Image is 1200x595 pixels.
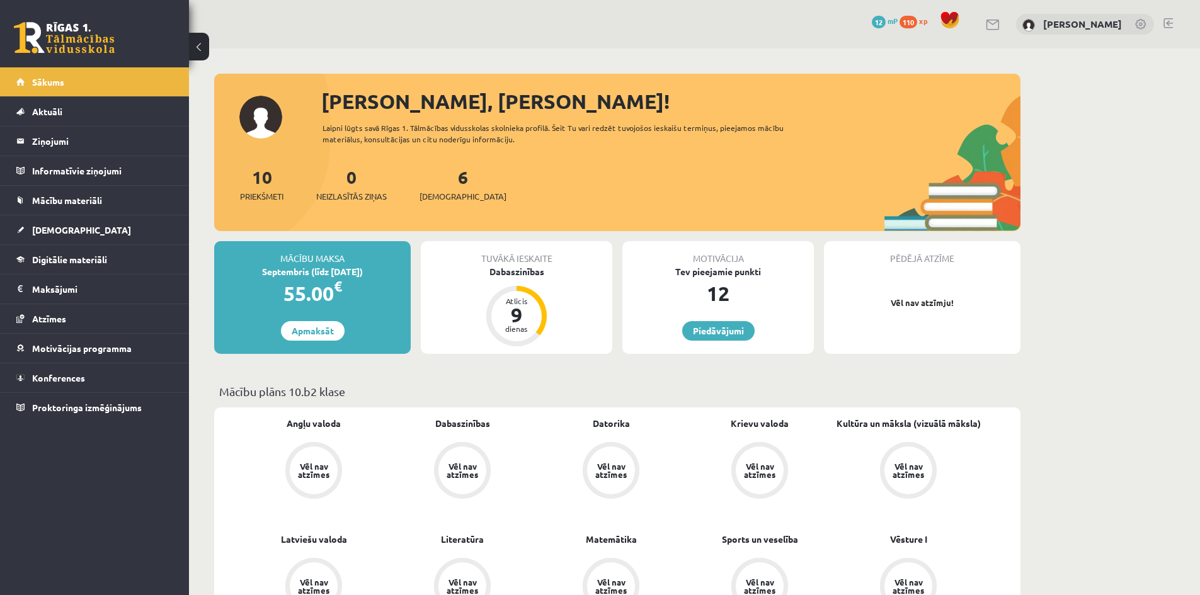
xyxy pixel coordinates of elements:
span: 12 [872,16,886,28]
div: Vēl nav atzīmes [593,578,629,594]
span: Atzīmes [32,313,66,324]
a: Krievu valoda [731,417,789,430]
div: Motivācija [622,241,814,265]
div: Vēl nav atzīmes [742,578,777,594]
span: Digitālie materiāli [32,254,107,265]
span: xp [919,16,927,26]
div: Vēl nav atzīmes [296,462,331,479]
legend: Ziņojumi [32,127,173,156]
div: Vēl nav atzīmes [891,578,926,594]
div: Tev pieejamie punkti [622,265,814,278]
a: 0Neizlasītās ziņas [316,166,387,203]
a: 12 mP [872,16,898,26]
a: Dabaszinības [435,417,490,430]
span: € [334,277,342,295]
a: Aktuāli [16,97,173,126]
div: Dabaszinības [421,265,612,278]
a: Informatīvie ziņojumi [16,156,173,185]
a: [PERSON_NAME] [1043,18,1122,30]
span: Sākums [32,76,64,88]
a: Dabaszinības Atlicis 9 dienas [421,265,612,348]
span: [DEMOGRAPHIC_DATA] [420,190,506,203]
div: Laipni lūgts savā Rīgas 1. Tālmācības vidusskolas skolnieka profilā. Šeit Tu vari redzēt tuvojošo... [323,122,806,145]
span: Konferences [32,372,85,383]
a: Literatūra [441,533,484,546]
a: Latviešu valoda [281,533,347,546]
span: Neizlasītās ziņas [316,190,387,203]
p: Mācību plāns 10.b2 klase [219,383,1015,400]
a: Angļu valoda [287,417,341,430]
div: Atlicis [498,297,535,305]
div: Pēdējā atzīme [824,241,1020,265]
a: Kultūra un māksla (vizuālā māksla) [837,417,981,430]
a: Vēl nav atzīmes [537,442,685,501]
a: Digitālie materiāli [16,245,173,274]
img: Ingus Riciks [1022,19,1035,31]
span: 110 [900,16,917,28]
span: Mācību materiāli [32,195,102,206]
span: [DEMOGRAPHIC_DATA] [32,224,131,235]
a: Proktoringa izmēģinājums [16,393,173,422]
div: [PERSON_NAME], [PERSON_NAME]! [321,86,1020,116]
a: Matemātika [586,533,637,546]
a: 6[DEMOGRAPHIC_DATA] [420,166,506,203]
a: Rīgas 1. Tālmācības vidusskola [14,22,115,54]
a: Maksājumi [16,275,173,303]
div: Mācību maksa [214,241,411,265]
span: Priekšmeti [240,190,283,203]
div: Vēl nav atzīmes [445,462,480,479]
div: Septembris (līdz [DATE]) [214,265,411,278]
a: Motivācijas programma [16,334,173,363]
a: Konferences [16,363,173,392]
a: Vēl nav atzīmes [685,442,834,501]
div: Vēl nav atzīmes [891,462,926,479]
div: 12 [622,278,814,309]
a: Mācību materiāli [16,186,173,215]
div: Vēl nav atzīmes [445,578,480,594]
a: Vēl nav atzīmes [834,442,983,501]
a: Vēsture I [890,533,927,546]
span: Proktoringa izmēģinājums [32,402,142,413]
a: [DEMOGRAPHIC_DATA] [16,215,173,244]
a: Atzīmes [16,304,173,333]
div: 55.00 [214,278,411,309]
span: Aktuāli [32,106,62,117]
a: Piedāvājumi [682,321,755,341]
div: Vēl nav atzīmes [742,462,777,479]
a: Sākums [16,67,173,96]
a: 110 xp [900,16,934,26]
a: Vēl nav atzīmes [239,442,388,501]
a: Apmaksāt [281,321,345,341]
legend: Maksājumi [32,275,173,303]
p: Vēl nav atzīmju! [830,297,1014,309]
a: Sports un veselība [722,533,798,546]
span: mP [888,16,898,26]
a: Datorika [593,417,630,430]
div: Tuvākā ieskaite [421,241,612,265]
div: Vēl nav atzīmes [593,462,629,479]
div: 9 [498,305,535,325]
legend: Informatīvie ziņojumi [32,156,173,185]
a: 10Priekšmeti [240,166,283,203]
div: dienas [498,325,535,332]
a: Vēl nav atzīmes [388,442,537,501]
div: Vēl nav atzīmes [296,578,331,594]
a: Ziņojumi [16,127,173,156]
span: Motivācijas programma [32,343,132,354]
